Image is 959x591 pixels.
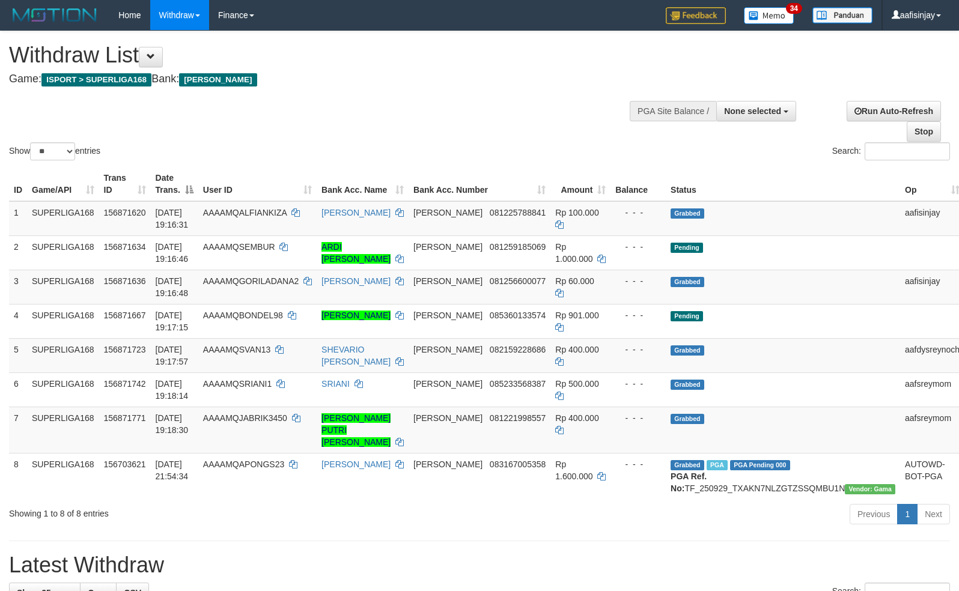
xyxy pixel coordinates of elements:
span: [PERSON_NAME] [413,379,483,389]
td: SUPERLIGA168 [27,235,99,270]
a: SRIANI [321,379,350,389]
a: [PERSON_NAME] [321,276,391,286]
label: Search: [832,142,950,160]
td: 8 [9,453,27,499]
td: 5 [9,338,27,372]
th: Bank Acc. Name: activate to sort column ascending [317,167,409,201]
span: PGA Pending [730,460,790,470]
span: 34 [786,3,802,14]
div: - - - [615,241,661,253]
span: Grabbed [671,414,704,424]
span: None selected [724,106,781,116]
span: [PERSON_NAME] [413,242,483,252]
span: [DATE] 19:17:15 [156,311,189,332]
span: Marked by aafchhiseyha [707,460,728,470]
span: AAAAMQSVAN13 [203,345,271,354]
span: 156871634 [104,242,146,252]
span: Copy 081225788841 to clipboard [490,208,546,217]
span: 156871742 [104,379,146,389]
td: 3 [9,270,27,304]
button: None selected [716,101,796,121]
a: Previous [850,504,898,524]
a: [PERSON_NAME] [321,208,391,217]
div: - - - [615,275,661,287]
span: [DATE] 19:18:30 [156,413,189,435]
span: [DATE] 19:17:57 [156,345,189,366]
a: ARDI [PERSON_NAME] [321,242,391,264]
span: 156871636 [104,276,146,286]
a: [PERSON_NAME] [321,311,391,320]
span: AAAAMQALFIANKIZA [203,208,287,217]
th: User ID: activate to sort column ascending [198,167,317,201]
span: [PERSON_NAME] [413,208,483,217]
span: 156703621 [104,459,146,469]
h1: Withdraw List [9,43,627,67]
div: - - - [615,458,661,470]
span: Rp 60.000 [555,276,594,286]
b: PGA Ref. No: [671,471,707,493]
a: Run Auto-Refresh [847,101,941,121]
div: PGA Site Balance / [630,101,716,121]
th: Game/API: activate to sort column ascending [27,167,99,201]
img: panduan.png [812,7,872,23]
td: SUPERLIGA168 [27,270,99,304]
div: - - - [615,207,661,219]
select: Showentries [30,142,75,160]
td: SUPERLIGA168 [27,201,99,236]
span: [DATE] 21:54:34 [156,459,189,481]
span: Copy 085233568387 to clipboard [490,379,546,389]
td: SUPERLIGA168 [27,338,99,372]
img: MOTION_logo.png [9,6,100,24]
img: Button%20Memo.svg [744,7,794,24]
span: Copy 081221998557 to clipboard [490,413,546,423]
span: Copy 081256600077 to clipboard [490,276,546,286]
th: Balance [610,167,666,201]
span: [PERSON_NAME] [413,311,483,320]
span: AAAAMQSEMBUR [203,242,275,252]
span: Grabbed [671,460,704,470]
a: Next [917,504,950,524]
span: Copy 082159228686 to clipboard [490,345,546,354]
th: Date Trans.: activate to sort column descending [151,167,198,201]
span: [PERSON_NAME] [413,413,483,423]
th: Amount: activate to sort column ascending [550,167,610,201]
span: [PERSON_NAME] [413,345,483,354]
span: [DATE] 19:16:48 [156,276,189,298]
span: AAAAMQGORILADANA2 [203,276,299,286]
a: 1 [897,504,918,524]
span: Rp 400.000 [555,413,598,423]
span: Copy 085360133574 to clipboard [490,311,546,320]
div: - - - [615,309,661,321]
td: 6 [9,372,27,407]
span: Grabbed [671,208,704,219]
span: ISPORT > SUPERLIGA168 [41,73,151,86]
span: [DATE] 19:16:46 [156,242,189,264]
label: Show entries [9,142,100,160]
span: AAAAMQAPONGS23 [203,459,284,469]
th: ID [9,167,27,201]
h1: Latest Withdraw [9,553,950,577]
span: 156871723 [104,345,146,354]
div: - - - [615,344,661,356]
span: AAAAMQJABRIK3450 [203,413,287,423]
div: - - - [615,412,661,424]
img: Feedback.jpg [666,7,726,24]
span: Grabbed [671,380,704,390]
td: 4 [9,304,27,338]
td: SUPERLIGA168 [27,407,99,453]
span: Rp 400.000 [555,345,598,354]
td: SUPERLIGA168 [27,304,99,338]
a: [PERSON_NAME] PUTRI [PERSON_NAME] [321,413,391,447]
input: Search: [865,142,950,160]
span: [PERSON_NAME] [179,73,257,86]
span: AAAAMQBONDEL98 [203,311,283,320]
th: Trans ID: activate to sort column ascending [99,167,151,201]
td: TF_250929_TXAKN7NLZGTZSSQMBU1N [666,453,900,499]
span: [DATE] 19:18:14 [156,379,189,401]
span: Pending [671,311,703,321]
span: 156871620 [104,208,146,217]
a: [PERSON_NAME] [321,459,391,469]
span: Rp 1.000.000 [555,242,592,264]
span: Vendor URL: https://trx31.1velocity.biz [845,484,895,494]
span: Rp 901.000 [555,311,598,320]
